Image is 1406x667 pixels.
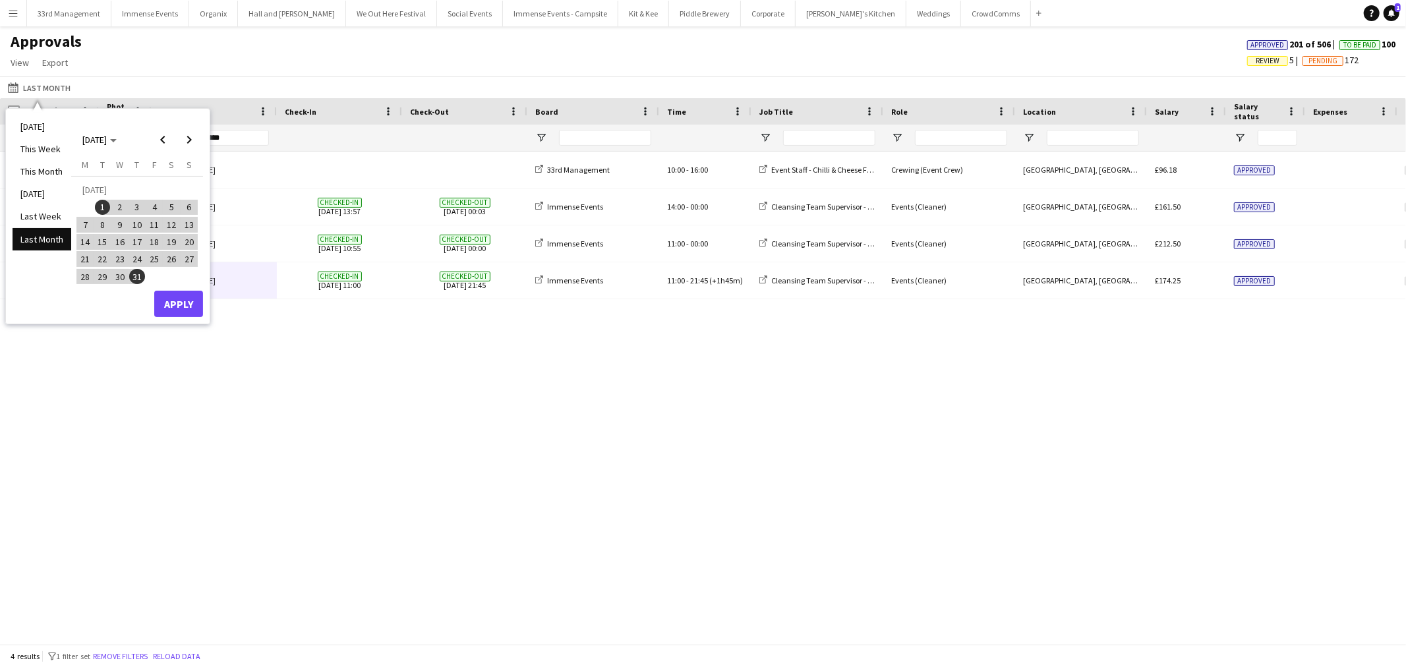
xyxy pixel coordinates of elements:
[440,272,490,281] span: Checked-out
[686,202,689,212] span: -
[410,225,519,262] span: [DATE] 00:00
[667,239,685,248] span: 11:00
[285,107,316,117] span: Check-In
[686,275,689,285] span: -
[1234,165,1275,175] span: Approved
[76,181,198,198] td: [DATE]
[181,251,197,267] span: 27
[94,216,111,233] button: 08-07-2025
[1339,38,1395,50] span: 100
[535,275,603,285] a: Immense Events
[146,216,163,233] button: 11-07-2025
[5,80,73,96] button: Last Month
[318,235,362,245] span: Checked-in
[56,651,90,661] span: 1 filter set
[1313,107,1347,117] span: Expenses
[163,216,180,233] button: 12-07-2025
[154,291,203,317] button: Apply
[76,268,94,285] button: 28-07-2025
[164,234,180,250] span: 19
[152,188,277,225] div: [PERSON_NAME]
[883,225,1015,262] div: Events (Cleaner)
[440,235,490,245] span: Checked-out
[709,275,743,285] span: (+1h45m)
[11,57,29,69] span: View
[164,251,180,267] span: 26
[1234,101,1281,121] span: Salary status
[111,268,129,285] button: 30-07-2025
[90,649,150,664] button: Remove filters
[1155,165,1177,175] span: £96.18
[95,217,111,233] span: 8
[13,115,71,138] li: [DATE]
[547,165,610,175] span: 33rd Management
[1015,188,1147,225] div: [GEOGRAPHIC_DATA], [GEOGRAPHIC_DATA]
[1015,152,1147,188] div: [GEOGRAPHIC_DATA], [GEOGRAPHIC_DATA]
[1258,130,1297,146] input: Salary status Filter Input
[181,200,197,216] span: 6
[176,127,202,153] button: Next month
[318,198,362,208] span: Checked-in
[437,1,503,26] button: Social Events
[129,216,146,233] button: 10-07-2025
[1015,225,1147,262] div: [GEOGRAPHIC_DATA], [GEOGRAPHIC_DATA]
[440,198,490,208] span: Checked-out
[410,107,449,117] span: Check-Out
[95,200,111,216] span: 1
[1251,41,1285,49] span: Approved
[100,159,105,171] span: T
[112,269,128,285] span: 30
[129,234,145,250] span: 17
[146,233,163,250] button: 18-07-2025
[146,251,162,267] span: 25
[82,134,107,146] span: [DATE]
[759,239,980,248] a: Cleansing Team Supervisor - [PERSON_NAME] Harbour Festival
[559,130,651,146] input: Board Filter Input
[346,1,437,26] button: We Out Here Festival
[76,233,94,250] button: 14-07-2025
[285,225,394,262] span: [DATE] 10:55
[129,268,146,285] button: 31-07-2025
[116,159,123,171] span: W
[77,234,93,250] span: 14
[410,188,519,225] span: [DATE] 00:03
[107,101,128,121] span: Photo
[318,272,362,281] span: Checked-in
[1155,239,1181,248] span: £212.50
[759,107,793,117] span: Job Title
[1234,202,1275,212] span: Approved
[667,275,685,285] span: 11:00
[111,216,129,233] button: 09-07-2025
[771,239,980,248] span: Cleansing Team Supervisor - [PERSON_NAME] Harbour Festival
[111,233,129,250] button: 16-07-2025
[285,188,394,225] span: [DATE] 13:57
[129,250,146,268] button: 24-07-2025
[961,1,1031,26] button: CrowdComms
[146,200,162,216] span: 4
[883,262,1015,299] div: Events (Cleaner)
[163,250,180,268] button: 26-07-2025
[1023,132,1035,144] button: Open Filter Menu
[667,107,686,117] span: Time
[1343,41,1376,49] span: To Be Paid
[181,198,198,216] button: 06-07-2025
[690,275,708,285] span: 21:45
[796,1,906,26] button: [PERSON_NAME]'s Kitchen
[883,152,1015,188] div: Crewing (Event Crew)
[1308,57,1337,65] span: Pending
[152,225,277,262] div: [PERSON_NAME]
[759,275,980,285] a: Cleansing Team Supervisor - [PERSON_NAME] Harbour Festival
[129,269,145,285] span: 31
[686,239,689,248] span: -
[1247,38,1339,50] span: 201 of 506
[285,262,394,299] span: [DATE] 11:00
[503,1,618,26] button: Immense Events - Campsite
[1234,239,1275,249] span: Approved
[181,216,198,233] button: 13-07-2025
[13,183,71,205] li: [DATE]
[111,1,189,26] button: Immense Events
[1155,275,1181,285] span: £174.25
[13,160,71,183] li: This Month
[160,107,181,117] span: Name
[238,1,346,26] button: Hall and [PERSON_NAME]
